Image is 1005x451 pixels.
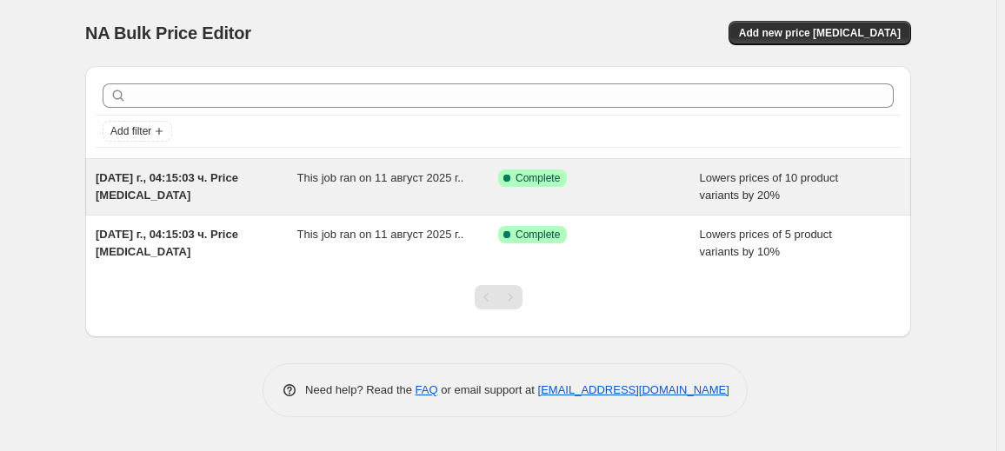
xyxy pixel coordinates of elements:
a: [EMAIL_ADDRESS][DOMAIN_NAME] [538,383,729,396]
a: FAQ [416,383,438,396]
span: This job ran on 11 август 2025 г.. [297,171,464,184]
span: or email support at [438,383,538,396]
span: Complete [516,228,560,242]
span: Add filter [110,124,151,138]
span: Lowers prices of 5 product variants by 10% [700,228,832,258]
button: Add filter [103,121,172,142]
button: Add new price [MEDICAL_DATA] [729,21,911,45]
span: Add new price [MEDICAL_DATA] [739,26,901,40]
span: NA Bulk Price Editor [85,23,251,43]
span: Need help? Read the [305,383,416,396]
span: This job ran on 11 август 2025 г.. [297,228,464,241]
span: [DATE] г., 04:15:03 ч. Price [MEDICAL_DATA] [96,171,238,202]
span: Complete [516,171,560,185]
span: Lowers prices of 10 product variants by 20% [700,171,839,202]
nav: Pagination [475,285,522,309]
span: [DATE] г., 04:15:03 ч. Price [MEDICAL_DATA] [96,228,238,258]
